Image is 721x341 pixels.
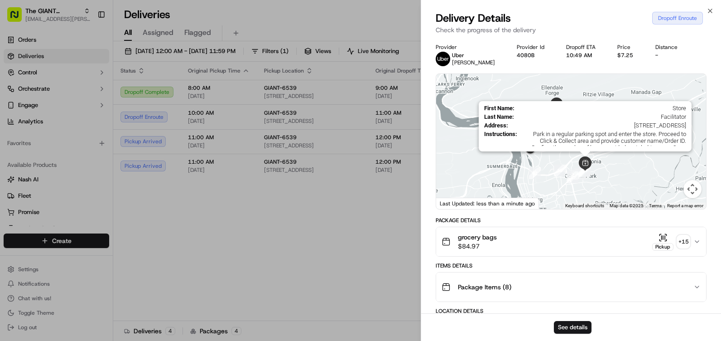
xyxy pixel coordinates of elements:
button: Pickup+15 [652,233,690,251]
div: Start new chat [31,87,149,96]
span: [PERSON_NAME] [452,59,495,66]
div: 💻 [77,132,84,140]
span: Instructions : [484,131,517,158]
div: 10:49 AM [566,52,603,59]
div: 7 [578,165,590,177]
button: See details [554,321,591,334]
span: Map data ©2025 [610,203,644,208]
div: Provider Id [517,44,552,51]
button: Pickup [652,233,673,251]
button: grocery bags$84.97Pickup+15 [436,227,706,256]
a: Terms (opens in new tab) [649,203,662,208]
span: $84.97 [458,242,497,251]
div: Pickup [652,243,673,251]
div: Provider [436,44,502,51]
span: Park in a regular parking spot and enter the store. Proceed to Click & Collect area and provide c... [521,131,686,158]
div: 10 [554,165,566,176]
img: profile_uber_ahold_partner.png [436,52,450,66]
button: 4080B [517,52,534,59]
span: grocery bags [458,233,497,242]
div: 11 [529,167,541,179]
span: Package Items ( 8 ) [458,283,511,292]
input: Got a question? Start typing here... [24,58,163,68]
div: 6 [579,165,591,177]
div: 9 [567,171,578,183]
div: Items Details [436,262,707,269]
button: Map camera controls [683,180,702,198]
button: Package Items (8) [436,273,706,302]
span: Knowledge Base [18,132,69,141]
div: $7.25 [617,52,640,59]
div: + 15 [677,235,690,248]
span: First Name : [484,105,514,112]
button: Start new chat [154,89,165,100]
div: - [655,52,685,59]
span: Address : [484,122,508,129]
span: [STREET_ADDRESS] [512,122,686,129]
div: 2 [574,168,586,180]
div: We're available if you need us! [31,96,115,103]
a: Report a map error [667,203,703,208]
div: Location Details [436,307,707,315]
div: Last Updated: less than a minute ago [436,198,539,209]
button: Keyboard shortcuts [565,203,604,209]
p: Uber [452,52,495,59]
p: Check the progress of the delivery [436,25,707,34]
img: Google [438,197,468,209]
div: Package Details [436,217,707,224]
a: 💻API Documentation [73,128,149,144]
a: Powered byPylon [64,153,110,161]
span: Last Name : [484,113,514,120]
span: Delivery Details [436,11,511,25]
img: Nash [9,9,27,27]
div: 8 [574,168,586,180]
span: Facilitator [518,113,686,120]
a: Open this area in Google Maps (opens a new window) [438,197,468,209]
img: 1736555255976-a54dd68f-1ca7-489b-9aae-adbdc363a1c4 [9,87,25,103]
div: Price [617,44,640,51]
span: Store [518,105,686,112]
span: Pylon [90,154,110,161]
p: Welcome 👋 [9,36,165,51]
div: 📗 [9,132,16,140]
div: Dropoff ETA [566,44,603,51]
a: 📗Knowledge Base [5,128,73,144]
div: Distance [655,44,685,51]
span: API Documentation [86,132,145,141]
div: 1 [567,169,579,181]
